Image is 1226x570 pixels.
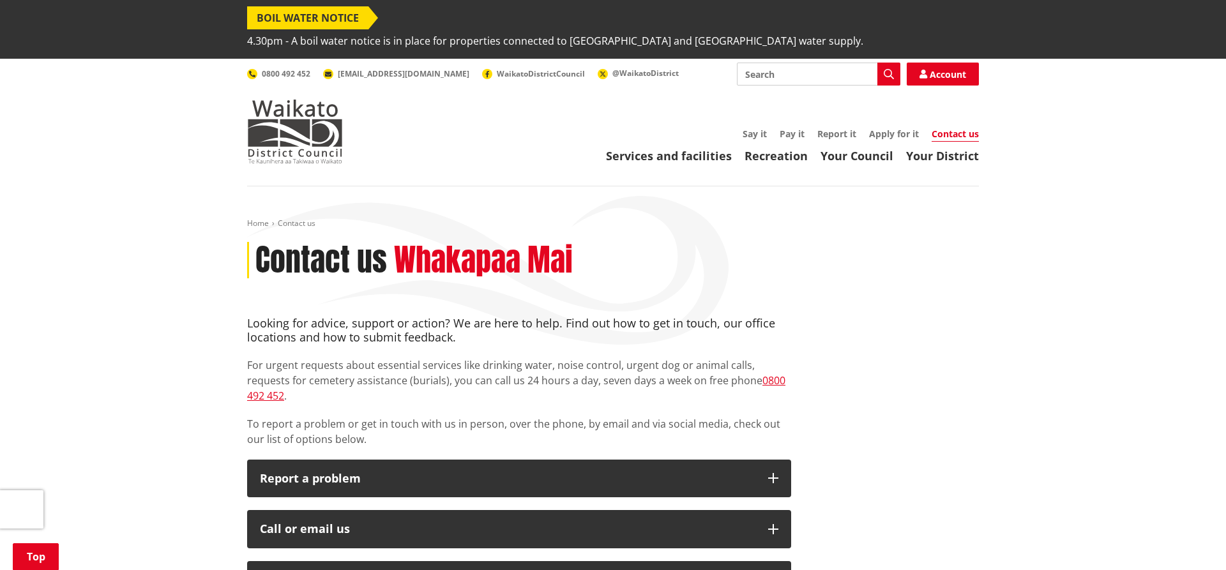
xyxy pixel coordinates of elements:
p: To report a problem or get in touch with us in person, over the phone, by email and via social me... [247,416,791,447]
input: Search input [737,63,900,86]
a: Account [907,63,979,86]
a: Services and facilities [606,148,732,163]
span: 0800 492 452 [262,68,310,79]
h2: Whakapaa Mai [394,242,573,279]
span: 4.30pm - A boil water notice is in place for properties connected to [GEOGRAPHIC_DATA] and [GEOGR... [247,29,863,52]
a: [EMAIL_ADDRESS][DOMAIN_NAME] [323,68,469,79]
a: Report it [817,128,856,140]
a: WaikatoDistrictCouncil [482,68,585,79]
a: 0800 492 452 [247,373,785,403]
a: Home [247,218,269,229]
h1: Contact us [255,242,387,279]
img: Waikato District Council - Te Kaunihera aa Takiwaa o Waikato [247,100,343,163]
a: Apply for it [869,128,919,140]
a: Pay it [780,128,805,140]
a: 0800 492 452 [247,68,310,79]
span: BOIL WATER NOTICE [247,6,368,29]
nav: breadcrumb [247,218,979,229]
a: Recreation [745,148,808,163]
a: Your District [906,148,979,163]
span: Contact us [278,218,315,229]
p: Report a problem [260,472,755,485]
a: Your Council [821,148,893,163]
p: For urgent requests about essential services like drinking water, noise control, urgent dog or an... [247,357,791,403]
a: Top [13,543,59,570]
div: Call or email us [260,523,755,536]
button: Report a problem [247,460,791,498]
h4: Looking for advice, support or action? We are here to help. Find out how to get in touch, our off... [247,317,791,344]
a: Contact us [932,128,979,142]
a: @WaikatoDistrict [598,68,679,79]
a: Say it [743,128,767,140]
span: WaikatoDistrictCouncil [497,68,585,79]
span: @WaikatoDistrict [612,68,679,79]
button: Call or email us [247,510,791,548]
span: [EMAIL_ADDRESS][DOMAIN_NAME] [338,68,469,79]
